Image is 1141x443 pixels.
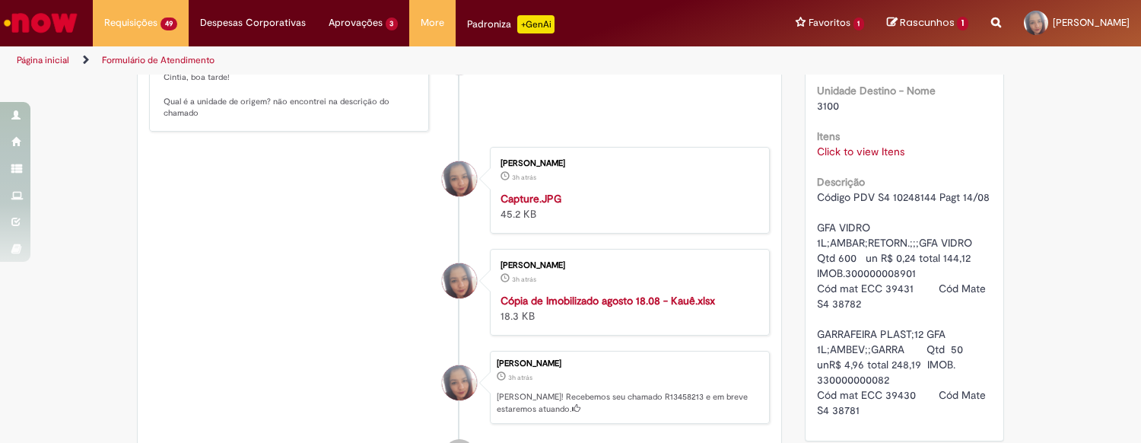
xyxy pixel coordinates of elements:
span: Favoritos [809,15,850,30]
span: Aprovações [329,15,383,30]
a: Click to view Itens [817,145,904,158]
span: 1 [853,18,865,30]
div: [PERSON_NAME] [501,261,754,270]
a: Formulário de Atendimento [102,54,215,66]
span: Código PDV S4 10248144 Pagt 14/08 GFA VIDRO 1L;AMBAR;RETORN.;;;GFA VIDRO Qtd 600 un R$ 0,24 total... [817,190,1000,417]
span: 3h atrás [512,275,536,284]
span: 3 [386,18,399,30]
b: Unidade Destino - Nome [817,84,936,97]
li: Cintia De Castro Loredo [149,351,770,424]
a: Página inicial [17,54,69,66]
div: Cintia De Castro Loredo [442,263,477,298]
a: Cópia de Imobilizado agosto 18.08 - Kauê.xlsx [501,294,715,308]
div: Cintia De Castro Loredo [442,365,477,400]
span: Rascunhos [900,15,955,30]
span: 49 [161,18,177,30]
a: Rascunhos [887,16,968,30]
p: [PERSON_NAME]! Recebemos seu chamado R13458213 e em breve estaremos atuando. [497,391,761,415]
a: Capture.JPG [501,192,561,206]
span: 3h atrás [508,373,532,382]
time: 28/08/2025 14:22:16 [512,275,536,284]
div: [PERSON_NAME] [497,359,761,368]
img: ServiceNow [2,8,80,38]
time: 28/08/2025 14:22:30 [512,173,536,182]
span: 3100 [817,99,839,113]
time: 28/08/2025 14:22:33 [508,373,532,382]
span: 3h atrás [512,173,536,182]
b: Itens [817,129,840,143]
b: Descrição [817,175,865,189]
span: 1 [957,17,968,30]
span: [PERSON_NAME] [1053,16,1130,29]
ul: Trilhas de página [11,46,749,75]
span: Despesas Corporativas [200,15,306,30]
span: Requisições [104,15,157,30]
div: Padroniza [467,15,555,33]
div: 45.2 KB [501,191,754,221]
span: More [421,15,444,30]
div: 18.3 KB [501,293,754,323]
p: Cintia, boa tarde! Qual é a unidade de origem? não encontrei na descrição do chamado [164,72,417,120]
div: [PERSON_NAME] [501,159,754,168]
p: +GenAi [517,15,555,33]
div: Cintia De Castro Loredo [442,161,477,196]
